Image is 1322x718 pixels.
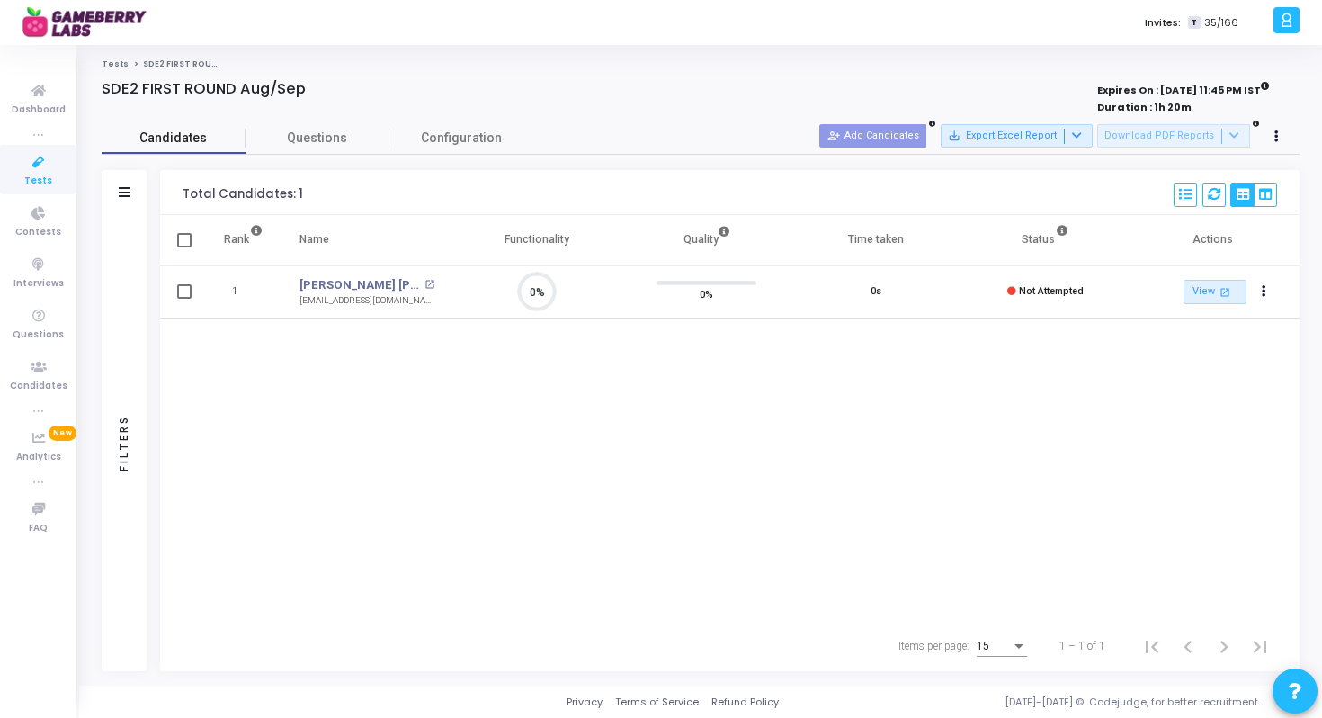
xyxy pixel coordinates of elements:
[700,285,713,303] span: 0%
[299,229,329,249] div: Name
[49,426,76,441] span: New
[898,638,969,654] div: Items per page:
[22,4,157,40] img: logo
[621,215,791,265] th: Quality
[1242,628,1278,664] button: Last page
[1184,280,1246,304] a: View
[1145,15,1181,31] label: Invites:
[779,695,1300,710] div: [DATE]-[DATE] © Codejudge, for better recruitment.
[827,130,840,142] mat-icon: person_add_alt
[1097,78,1270,98] strong: Expires On : [DATE] 11:45 PM IST
[871,284,881,300] div: 0s
[16,450,61,465] span: Analytics
[102,80,306,98] h4: SDE2 FIRST ROUND Aug/Sep
[567,695,603,710] a: Privacy
[29,521,48,536] span: FAQ
[848,229,904,249] div: Time taken
[615,695,699,710] a: Terms of Service
[143,58,264,69] span: SDE2 FIRST ROUND Aug/Sep
[1251,280,1276,305] button: Actions
[977,640,989,652] span: 15
[1188,16,1200,30] span: T
[10,379,67,394] span: Candidates
[102,58,129,69] a: Tests
[102,129,246,148] span: Candidates
[1097,124,1250,148] button: Download PDF Reports
[183,187,303,202] div: Total Candidates: 1
[299,276,420,294] a: [PERSON_NAME] [PERSON_NAME]
[711,695,779,710] a: Refund Policy
[421,129,502,148] span: Configuration
[12,103,66,118] span: Dashboard
[948,130,960,142] mat-icon: save_alt
[819,124,926,148] button: Add Candidates
[1230,183,1277,207] div: View Options
[1134,628,1170,664] button: First page
[977,641,1027,653] mat-select: Items per page:
[102,58,1300,70] nav: breadcrumb
[1019,285,1084,297] span: Not Attempted
[205,265,281,319] td: 1
[1204,15,1238,31] span: 35/166
[1170,628,1206,664] button: Previous page
[1217,284,1232,300] mat-icon: open_in_new
[941,124,1093,148] button: Export Excel Report
[424,280,434,290] mat-icon: open_in_new
[15,225,61,240] span: Contests
[205,215,281,265] th: Rank
[116,344,132,542] div: Filters
[24,174,52,189] span: Tests
[960,215,1130,265] th: Status
[299,294,434,308] div: [EMAIL_ADDRESS][DOMAIN_NAME]
[246,129,389,148] span: Questions
[1097,100,1192,114] strong: Duration : 1h 20m
[1059,638,1105,654] div: 1 – 1 of 1
[13,328,64,343] span: Questions
[1206,628,1242,664] button: Next page
[452,215,621,265] th: Functionality
[1130,215,1300,265] th: Actions
[13,276,64,292] span: Interviews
